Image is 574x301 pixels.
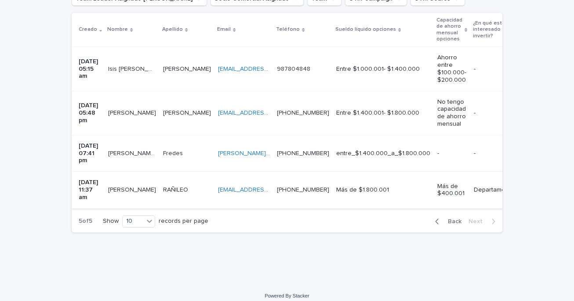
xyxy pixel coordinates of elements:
a: [EMAIL_ADDRESS][DOMAIN_NAME] [218,66,317,72]
p: [DATE] 05:48 pm [79,102,101,124]
p: Ahorro entre $100.000- $200.000 [437,54,466,83]
a: [PHONE_NUMBER] [277,187,329,193]
a: Powered By Stacker [265,293,309,298]
button: Next [465,218,502,225]
p: [PERSON_NAME] [108,108,158,117]
p: Teléfono [276,25,300,34]
p: Más de $400.001 [437,183,466,198]
p: entre_$1.400.000_a_$1.800.000 [336,150,430,157]
span: Next [469,218,488,225]
span: Back [443,218,461,225]
a: [PHONE_NUMBER] [277,150,329,156]
p: Jose Luis fredes Poblete [108,148,158,157]
p: Cárdenas Gaete [163,108,213,117]
p: Show [103,218,119,225]
button: Back [428,218,465,225]
p: RAÑILEO [163,185,190,194]
p: [DATE] 11:37 am [79,179,101,201]
p: Isis María Paola Alejandra Escala [108,64,158,73]
p: Fredes [163,148,185,157]
a: [EMAIL_ADDRESS][PERSON_NAME][DOMAIN_NAME] [218,110,365,116]
p: Nombre [107,25,128,34]
p: Departamentos [474,186,518,194]
p: Email [217,25,231,34]
p: - [437,150,466,157]
p: No tengo capacidad de ahorro mensual [437,98,466,128]
p: ¿En qué estás interesado invertir? [473,18,514,41]
p: 5 of 5 [72,210,99,232]
a: 987804848 [277,66,310,72]
p: Creado [79,25,97,34]
p: Entre $1.400.001- $1.800.000 [336,109,430,117]
a: [PHONE_NUMBER] [277,110,329,116]
p: Entre $1.000.001- $1.400.000 [336,65,430,73]
p: [PERSON_NAME] [108,185,158,194]
div: 10 [123,217,144,226]
p: [DATE] 05:15 am [79,58,101,80]
p: - [474,109,518,117]
p: [PERSON_NAME] [163,64,213,73]
p: Sueldo líquido opciones [335,25,396,34]
p: - [474,65,518,73]
a: [EMAIL_ADDRESS][DOMAIN_NAME] [218,187,317,193]
p: [DATE] 07:41 pm [79,142,101,164]
p: Apellido [162,25,183,34]
a: [PERSON_NAME][EMAIL_ADDRESS][DOMAIN_NAME] [218,150,365,156]
p: records per page [159,218,208,225]
p: Capacidad de ahorro mensual opciones [436,15,462,44]
p: Más de $1.800.001 [336,186,430,194]
p: - [474,150,518,157]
